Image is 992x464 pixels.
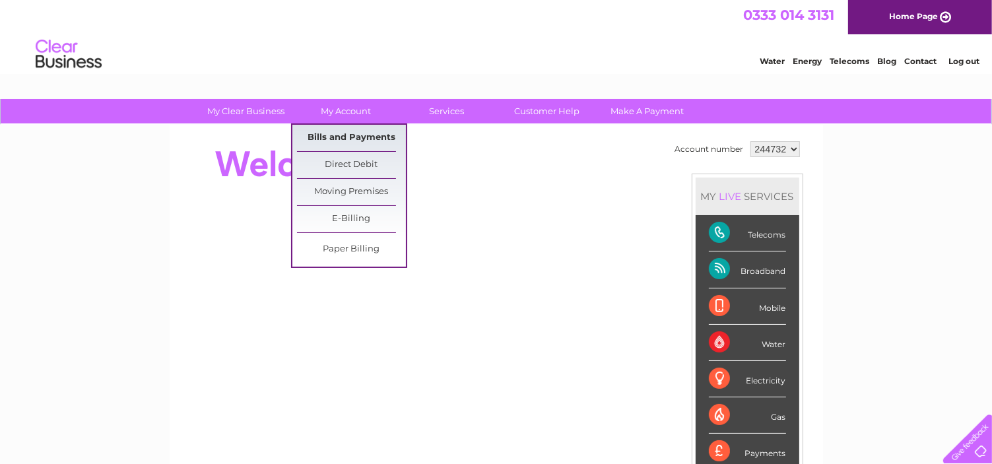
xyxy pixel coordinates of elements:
div: Water [709,325,786,361]
a: Direct Debit [297,152,406,178]
a: Bills and Payments [297,125,406,151]
a: My Clear Business [191,99,300,123]
div: LIVE [717,190,744,203]
a: Make A Payment [593,99,702,123]
a: Energy [793,56,822,66]
img: logo.png [35,34,102,75]
a: Telecoms [830,56,869,66]
div: MY SERVICES [696,178,799,215]
a: Customer Help [492,99,601,123]
div: Gas [709,397,786,434]
a: Log out [948,56,979,66]
div: Telecoms [709,215,786,251]
div: Electricity [709,361,786,397]
a: Moving Premises [297,179,406,205]
a: 0333 014 3131 [743,7,834,23]
div: Broadband [709,251,786,288]
a: Services [392,99,501,123]
a: Water [760,56,785,66]
div: Mobile [709,288,786,325]
a: Blog [877,56,896,66]
td: Account number [672,138,747,160]
a: Contact [904,56,937,66]
a: E-Billing [297,206,406,232]
div: Clear Business is a trading name of Verastar Limited (registered in [GEOGRAPHIC_DATA] No. 3667643... [185,7,809,64]
a: My Account [292,99,401,123]
a: Paper Billing [297,236,406,263]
